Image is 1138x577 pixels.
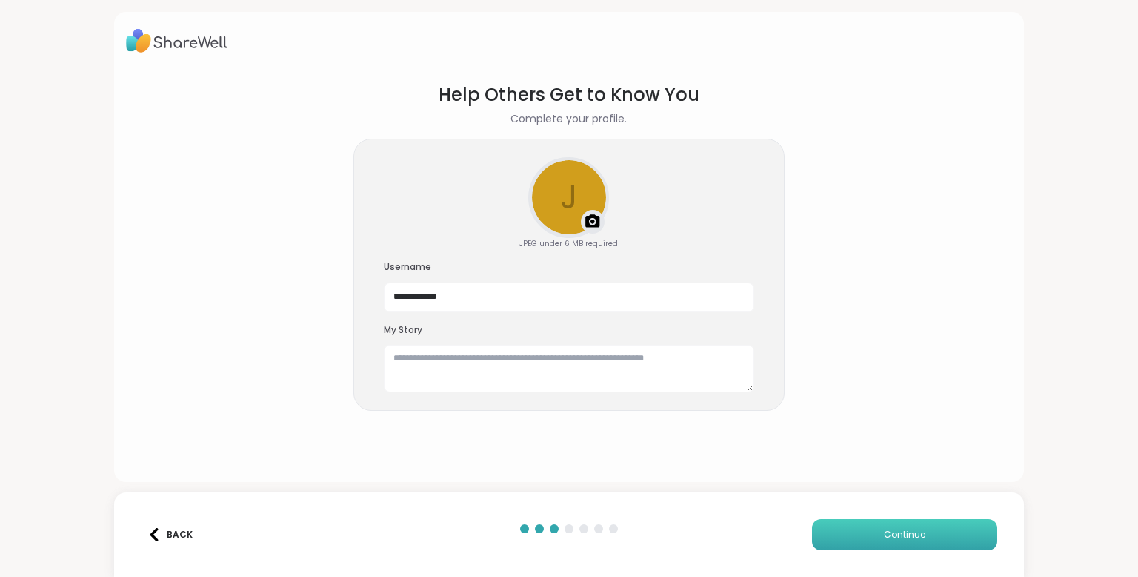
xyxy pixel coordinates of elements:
[884,528,925,541] span: Continue
[812,519,997,550] button: Continue
[384,261,754,274] h3: Username
[510,111,627,127] h2: Complete your profile.
[384,324,754,337] h3: My Story
[147,528,193,541] div: Back
[126,24,227,58] img: ShareWell Logo
[141,519,200,550] button: Back
[439,82,699,108] h1: Help Others Get to Know You
[519,238,618,249] div: JPEG under 6 MB required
